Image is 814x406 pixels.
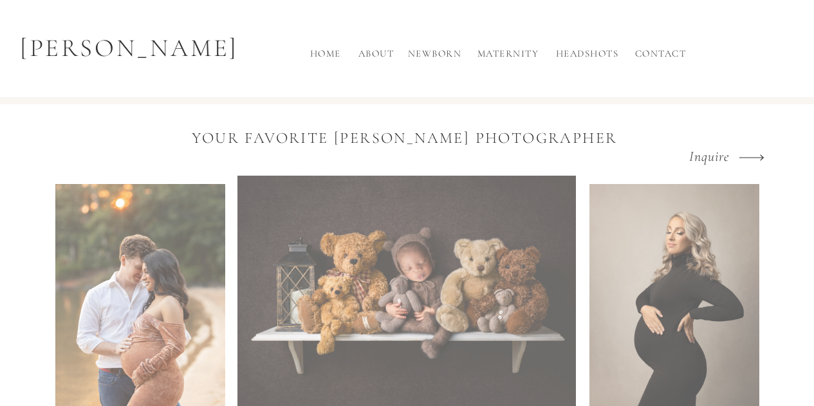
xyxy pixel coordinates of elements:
[689,146,752,158] a: Inquire
[406,46,464,68] a: Newborn
[632,46,690,68] a: Contact
[355,46,398,68] a: About
[473,46,544,68] a: Maternity
[305,46,346,68] a: Home
[136,127,673,152] h1: Your favorite [PERSON_NAME] Photographer
[8,30,251,68] p: [PERSON_NAME]
[552,46,623,68] a: Headshots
